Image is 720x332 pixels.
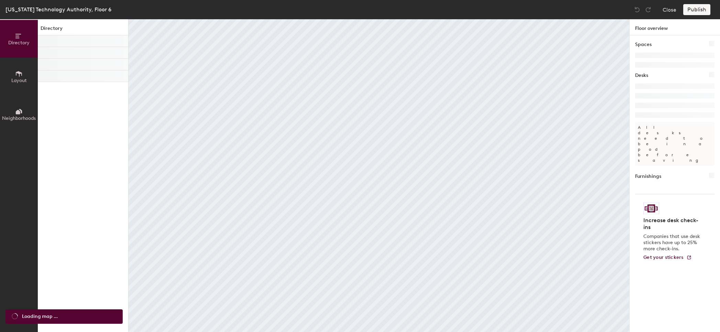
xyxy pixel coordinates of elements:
p: Companies that use desk stickers have up to 25% more check-ins. [643,233,702,252]
h1: Spaces [635,41,652,48]
h4: Increase desk check-ins [643,217,702,231]
span: Layout [11,78,27,83]
h1: Floor overview [630,19,720,35]
button: Close [663,4,676,15]
p: All desks need to be in a pod before saving [635,122,715,166]
h1: Furnishings [635,173,661,180]
h1: Desks [635,72,648,79]
span: Neighborhoods [2,115,36,121]
div: [US_STATE] Technology Authority, Floor 6 [5,5,111,14]
h1: Directory [38,25,128,35]
span: Get your stickers [643,254,684,260]
img: Redo [645,6,652,13]
img: Sticker logo [643,203,659,214]
img: Undo [634,6,641,13]
span: Loading map ... [22,313,58,320]
span: Directory [8,40,30,46]
a: Get your stickers [643,255,692,261]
